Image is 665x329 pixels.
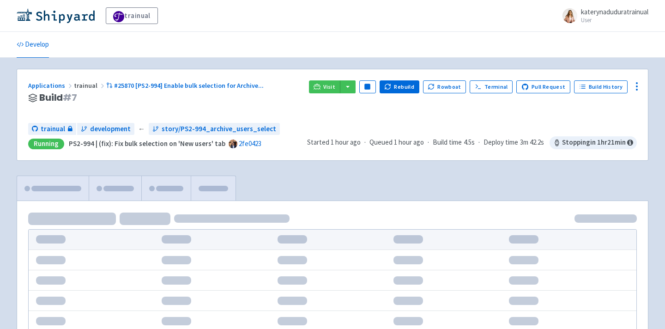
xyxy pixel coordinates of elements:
a: katerynaduduratrainual User [557,8,648,23]
span: Stopping in 1 hr 21 min [550,136,637,149]
time: 1 hour ago [394,138,424,146]
small: User [581,17,648,23]
span: Deploy time [484,137,518,148]
span: katerynaduduratrainual [581,7,648,16]
a: #25870 [PS2-994] Enable bulk selection for Archive... [106,81,265,90]
span: ← [138,124,145,134]
button: Rowboat [423,80,466,93]
span: #25870 [PS2-994] Enable bulk selection for Archive ... [114,81,264,90]
a: trainual [28,123,76,135]
span: story/PS2-994_archive_users_select [162,124,276,134]
span: Visit [323,83,335,91]
span: # 7 [63,91,77,104]
span: 3m 42.2s [520,137,544,148]
a: 2fe0423 [239,139,261,148]
a: development [77,123,134,135]
span: Started [307,138,361,146]
span: trainual [41,124,65,134]
a: Visit [309,80,340,93]
span: Build [39,92,77,103]
span: trainual [74,81,106,90]
a: Terminal [470,80,513,93]
span: development [90,124,131,134]
a: story/PS2-994_archive_users_select [149,123,280,135]
span: 4.5s [464,137,475,148]
time: 1 hour ago [331,138,361,146]
div: · · · [307,136,637,149]
strong: PS2-994 | (fix): Fix bulk selection on 'New users' tab [69,139,225,148]
a: Applications [28,81,74,90]
a: Pull Request [516,80,570,93]
a: Develop [17,32,49,58]
img: Shipyard logo [17,8,95,23]
a: trainual [106,7,158,24]
button: Rebuild [380,80,419,93]
div: Running [28,139,64,149]
span: Queued [369,138,424,146]
span: Build time [433,137,462,148]
a: Build History [574,80,628,93]
button: Pause [359,80,376,93]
